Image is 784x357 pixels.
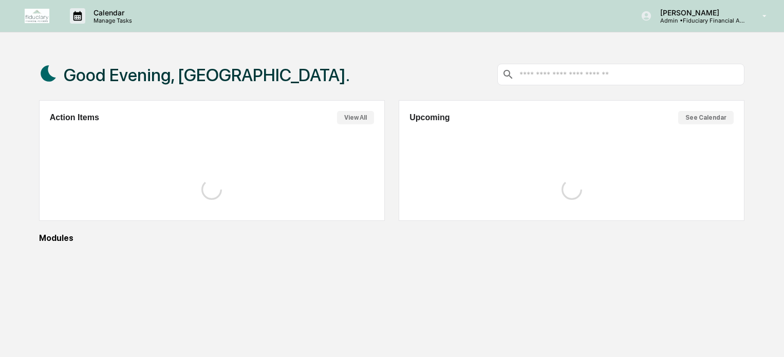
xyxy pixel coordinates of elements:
[337,111,374,124] button: View All
[39,233,744,243] div: Modules
[50,113,99,122] h2: Action Items
[85,17,137,24] p: Manage Tasks
[652,8,748,17] p: [PERSON_NAME]
[652,17,748,24] p: Admin • Fiduciary Financial Advisors
[25,9,49,23] img: logo
[409,113,450,122] h2: Upcoming
[678,111,734,124] button: See Calendar
[64,65,350,85] h1: Good Evening, [GEOGRAPHIC_DATA].
[85,8,137,17] p: Calendar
